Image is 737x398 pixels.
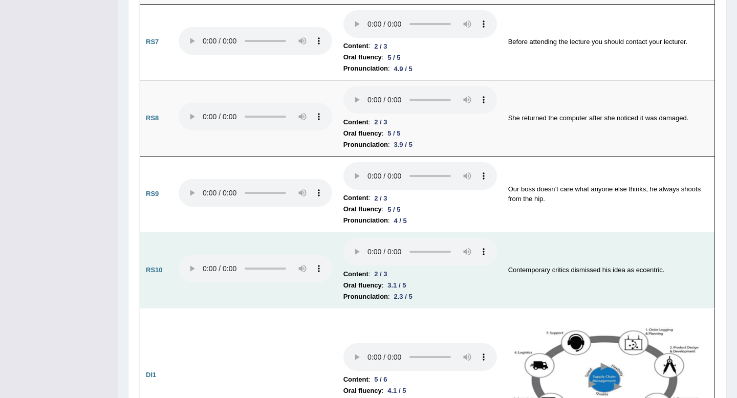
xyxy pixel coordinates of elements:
div: 5 / 6 [370,374,391,385]
b: Pronunciation [343,291,388,302]
li: : [343,128,497,139]
li: : [343,204,497,215]
li: : [343,374,497,385]
li: : [343,291,497,302]
td: She returned the computer after she noticed it was damaged. [503,80,715,157]
li: : [343,117,497,128]
li: : [343,139,497,150]
div: 2 / 3 [370,193,391,204]
div: 2 / 3 [370,269,391,279]
div: 2.3 / 5 [390,291,417,302]
b: Pronunciation [343,215,388,226]
div: 4 / 5 [390,215,411,226]
li: : [343,215,497,226]
li: : [343,192,497,204]
div: 5 / 5 [383,52,404,63]
b: Pronunciation [343,139,388,150]
b: Pronunciation [343,63,388,74]
div: 4.9 / 5 [390,63,417,74]
b: Content [343,374,368,385]
b: Content [343,192,368,204]
b: Oral fluency [343,204,382,215]
div: 4.1 / 5 [383,385,410,396]
b: Content [343,117,368,128]
b: RS8 [146,114,159,122]
b: Content [343,269,368,280]
li: : [343,280,497,291]
div: 2 / 3 [370,41,391,52]
li: : [343,52,497,63]
div: 5 / 5 [383,204,404,215]
b: RS7 [146,38,159,46]
b: DI1 [146,371,156,379]
li: : [343,40,497,52]
b: Content [343,40,368,52]
div: 2 / 3 [370,117,391,127]
div: 3.9 / 5 [390,139,417,150]
li: : [343,63,497,74]
div: 3.1 / 5 [383,280,410,291]
b: Oral fluency [343,385,382,396]
b: Oral fluency [343,280,382,291]
li: : [343,269,497,280]
td: Contemporary critics dismissed his idea as eccentric. [503,232,715,308]
b: Oral fluency [343,128,382,139]
b: Oral fluency [343,52,382,63]
td: Our boss doesn’t care what anyone else thinks, he always shoots from the hip. [503,156,715,232]
td: Before attending the lecture you should contact your lecturer. [503,4,715,80]
li: : [343,385,497,396]
b: RS10 [146,266,163,274]
div: 5 / 5 [383,128,404,139]
b: RS9 [146,190,159,197]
